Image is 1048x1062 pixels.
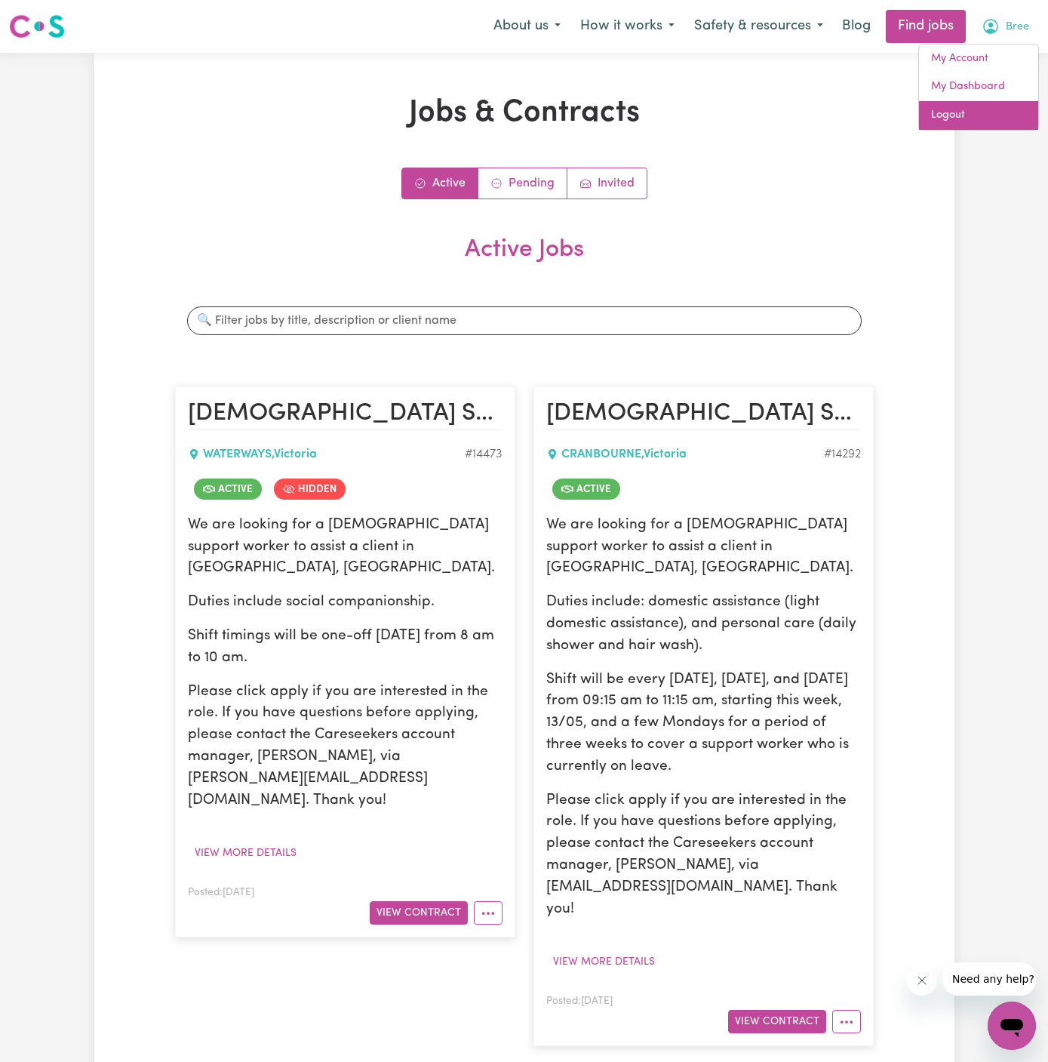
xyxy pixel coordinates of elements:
div: Job ID #14473 [465,445,502,463]
button: View more details [188,842,303,865]
a: Contracts pending review [478,168,567,199]
span: Posted: [DATE] [546,996,613,1006]
iframe: Button to launch messaging window [988,1002,1036,1050]
a: My Dashboard [919,72,1038,101]
p: Shift will be every [DATE], [DATE], and [DATE] from 09:15 am to 11:15 am, starting this week, 13/... [546,670,861,778]
span: Posted: [DATE] [188,888,254,897]
input: 🔍 Filter jobs by title, description or client name [187,306,862,335]
button: More options [474,901,502,925]
button: View Contract [728,1010,826,1033]
h2: Active Jobs [175,235,874,288]
a: Logout [919,101,1038,130]
h1: Jobs & Contracts [175,95,874,131]
span: Job is active [552,479,620,500]
div: Job ID #14292 [824,445,861,463]
a: Job invitations [567,168,647,199]
span: Bree [1006,19,1029,35]
div: CRANBOURNE , Victoria [546,445,824,463]
div: My Account [918,44,1039,131]
p: Duties include: domestic assistance (light domestic assistance), and personal care (daily shower ... [546,592,861,657]
p: We are looking for a [DEMOGRAPHIC_DATA] support worker to assist a client in [GEOGRAPHIC_DATA], [... [188,515,502,580]
button: View Contract [370,901,468,925]
button: About us [484,11,570,42]
a: Active jobs [402,168,478,199]
span: Job is active [194,479,262,500]
iframe: Close message [907,965,937,996]
button: View more details [546,950,662,974]
h2: Female Support Worker Needed In Cranbourne, VIC [546,399,861,429]
img: Careseekers logo [9,13,65,40]
h2: Female Support Worker Needed In Waterways, VIC [188,399,502,429]
button: More options [832,1010,861,1033]
p: Shift timings will be one-off [DATE] from 8 am to 10 am. [188,626,502,670]
span: Job is hidden [274,479,346,500]
p: We are looking for a [DEMOGRAPHIC_DATA] support worker to assist a client in [GEOGRAPHIC_DATA], [... [546,515,861,580]
a: Find jobs [886,10,966,43]
iframe: Message from company [943,962,1036,996]
p: Duties include social companionship. [188,592,502,614]
button: How it works [570,11,684,42]
div: WATERWAYS , Victoria [188,445,465,463]
a: Careseekers logo [9,9,65,44]
p: Please click apply if you are interested in the role. If you have questions before applying, plea... [546,790,861,921]
a: My Account [919,45,1038,73]
button: Safety & resources [684,11,833,42]
a: Blog [833,10,880,43]
p: Please click apply if you are interested in the role. If you have questions before applying, plea... [188,682,502,812]
button: My Account [972,11,1039,42]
